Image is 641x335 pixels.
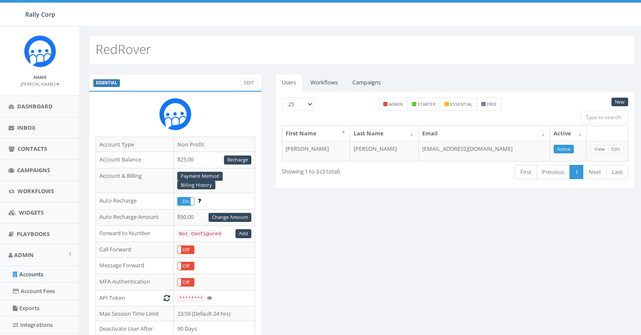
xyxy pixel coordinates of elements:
[177,197,194,206] div: OnOff
[554,145,574,154] a: Active
[96,209,174,226] td: Auto Recharge Amount
[21,81,60,87] small: [PERSON_NAME]
[198,197,201,204] span: Enable to prevent campaign failure.
[178,278,194,287] label: Off
[159,98,191,130] img: Rally_Corp_Icon.png
[419,141,550,162] td: [EMAIL_ADDRESS][DOMAIN_NAME]
[17,124,36,132] span: Inbox
[164,295,170,301] i: Generate New Token
[96,152,174,168] td: Account Balance
[14,251,34,259] span: Admin
[177,230,223,238] code: Not Configured
[389,101,403,107] small: admin
[177,172,223,181] a: Payment Method
[581,111,628,123] input: Type to search
[177,181,215,190] a: Billing History
[96,290,174,306] td: API Token
[25,10,55,18] span: Rally Corp
[24,35,56,67] img: Icon_1.png
[583,165,607,179] a: Next
[17,230,50,238] span: Playbooks
[236,229,251,238] a: Add
[96,274,174,290] td: MFA Authentication
[515,165,537,179] a: First
[350,141,418,162] td: [PERSON_NAME]
[209,213,251,222] a: Change Amount
[177,278,194,287] div: OnOff
[346,74,388,91] a: Campaigns
[18,187,54,195] span: Workflows
[537,165,570,179] a: Previous
[93,79,120,87] label: ESSENTIAL
[96,225,174,242] td: Forward to Number
[550,126,587,141] th: Active: activate to sort column ascending
[304,74,345,91] a: Workflows
[174,137,255,152] td: Non Profit
[178,262,194,270] label: Off
[96,242,174,258] td: Call Forward
[96,306,174,321] td: Max Session Time Limit
[417,101,435,107] small: starter
[177,245,194,254] div: OnOff
[282,141,350,162] td: [PERSON_NAME]
[95,42,151,56] h2: RedRover
[96,258,174,274] td: Message Forward
[282,126,350,141] th: First Name: activate to sort column descending
[96,137,174,152] td: Account Type
[608,145,623,154] a: Edit
[174,209,255,226] td: $50.00
[174,306,255,321] td: 23:59 (Default 24 hrs)
[19,209,44,216] span: Widgets
[606,165,628,179] a: Last
[33,74,47,80] small: Name
[611,98,628,107] a: New
[241,78,257,87] a: Edit
[569,165,584,179] a: 1
[282,164,418,176] div: Showing 1 to 3 (3 total)
[450,101,472,107] small: essential
[591,145,608,154] a: View
[174,152,255,168] td: $25.00
[96,168,174,193] td: Account & Billing
[18,145,47,153] span: Contacts
[350,126,418,141] th: Last Name: activate to sort column ascending
[224,156,251,165] a: Recharge
[275,74,303,91] a: Users
[487,101,497,107] small: free
[17,102,53,110] span: Dashboard
[177,262,194,271] div: OnOff
[178,197,194,206] label: On
[21,80,60,87] a: [PERSON_NAME]
[419,126,550,141] th: Email: activate to sort column ascending
[178,246,194,254] label: Off
[17,166,50,174] span: Campaigns
[96,193,174,209] td: Auto Recharge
